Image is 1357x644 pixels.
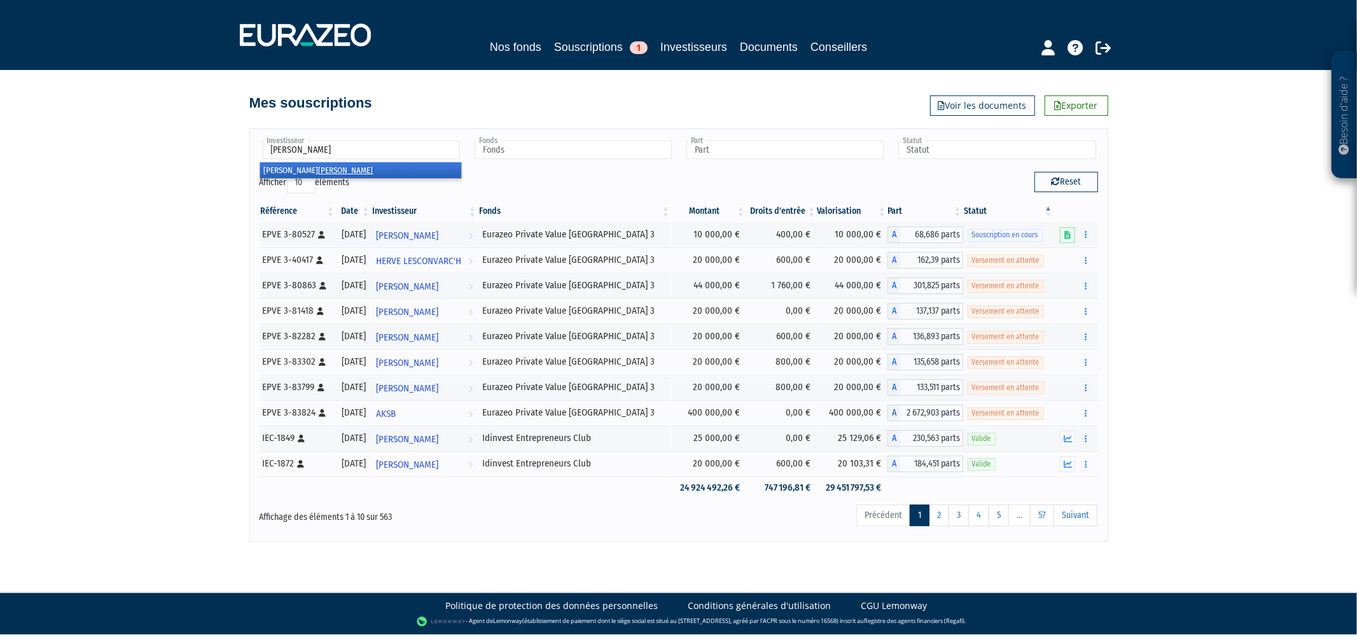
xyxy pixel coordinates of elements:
[887,200,963,222] th: Part: activer pour trier la colonne par ordre croissant
[817,426,887,451] td: 25 129,06 €
[319,231,326,239] i: [Français] Personne physique
[746,324,817,349] td: 600,00 €
[376,428,438,451] span: [PERSON_NAME]
[671,200,746,222] th: Montant: activer pour trier la colonne par ordre croissant
[468,249,473,273] i: Voir l'investisseur
[929,505,949,526] a: 2
[287,172,316,193] select: Afficheréléments
[900,379,963,396] span: 133,511 parts
[910,505,929,526] a: 1
[671,375,746,400] td: 20 000,00 €
[746,451,817,477] td: 600,00 €
[671,324,746,349] td: 20 000,00 €
[468,402,473,426] i: Voir l'investisseur
[811,38,867,56] a: Conseillers
[240,24,371,46] img: 1732889491-logotype_eurazeo_blanc_rvb.png
[671,273,746,298] td: 44 000,00 €
[746,222,817,248] td: 400,00 €
[817,273,887,298] td: 44 000,00 €
[446,599,658,612] a: Politique de protection des données personnelles
[887,328,900,345] span: A
[482,253,667,267] div: Eurazeo Private Value [GEOGRAPHIC_DATA] 3
[482,406,667,419] div: Eurazeo Private Value [GEOGRAPHIC_DATA] 3
[630,41,648,54] span: 1
[900,354,963,370] span: 135,658 parts
[468,377,473,400] i: Voir l'investisseur
[468,453,473,477] i: Voir l'investisseur
[376,377,438,400] span: [PERSON_NAME]
[671,451,746,477] td: 20 000,00 €
[1045,95,1108,116] a: Exporter
[660,38,727,56] a: Investisseurs
[746,298,817,324] td: 0,00 €
[371,248,477,273] a: HERVE LESCONVARC'H
[900,252,963,269] span: 162,39 parts
[746,200,817,222] th: Droits d'entrée: activer pour trier la colonne par ordre croissant
[490,38,541,56] a: Nos fonds
[671,298,746,324] td: 20 000,00 €
[482,381,667,394] div: Eurazeo Private Value [GEOGRAPHIC_DATA] 3
[900,328,963,345] span: 136,893 parts
[482,431,667,445] div: Idinvest Entrepreneurs Club
[887,277,963,294] div: A - Eurazeo Private Value Europe 3
[671,349,746,375] td: 20 000,00 €
[671,222,746,248] td: 10 000,00 €
[340,381,366,394] div: [DATE]
[371,451,477,477] a: [PERSON_NAME]
[746,375,817,400] td: 800,00 €
[887,379,963,396] div: A - Eurazeo Private Value Europe 3
[263,330,332,343] div: EPVE 3-82282
[671,248,746,273] td: 20 000,00 €
[746,477,817,499] td: 747 196,81 €
[887,277,900,294] span: A
[340,355,366,368] div: [DATE]
[263,457,332,470] div: IEC-1872
[887,303,963,319] div: A - Eurazeo Private Value Europe 3
[963,200,1054,222] th: Statut : activer pour trier la colonne par ordre d&eacute;croissant
[968,382,1044,394] span: Versement en attente
[482,279,667,292] div: Eurazeo Private Value [GEOGRAPHIC_DATA] 3
[263,279,332,292] div: EPVE 3-80863
[930,95,1035,116] a: Voir les documents
[320,282,327,290] i: [Français] Personne physique
[817,400,887,426] td: 400 000,00 €
[371,222,477,248] a: [PERSON_NAME]
[887,456,963,472] div: A - Idinvest Entrepreneurs Club
[817,477,887,499] td: 29 451 797,53 €
[887,405,963,421] div: A - Eurazeo Private Value Europe 3
[1030,505,1054,526] a: 57
[864,617,964,625] a: Registre des agents financiers (Regafi)
[968,305,1044,318] span: Versement en attente
[468,275,473,298] i: Voir l'investisseur
[817,375,887,400] td: 20 000,00 €
[968,356,1044,368] span: Versement en attente
[887,430,963,447] div: A - Idinvest Entrepreneurs Club
[817,222,887,248] td: 10 000,00 €
[968,505,989,526] a: 4
[887,227,900,243] span: A
[376,300,438,324] span: [PERSON_NAME]
[482,355,667,368] div: Eurazeo Private Value [GEOGRAPHIC_DATA] 3
[319,333,326,340] i: [Français] Personne physique
[376,249,461,273] span: HERVE LESCONVARC'H
[746,349,817,375] td: 800,00 €
[468,224,473,248] i: Voir l'investisseur
[468,428,473,451] i: Voir l'investisseur
[746,426,817,451] td: 0,00 €
[263,253,332,267] div: EPVE 3-40417
[336,200,371,222] th: Date: activer pour trier la colonne par ordre croissant
[482,457,667,470] div: Idinvest Entrepreneurs Club
[817,324,887,349] td: 20 000,00 €
[968,458,996,470] span: Valide
[968,280,1044,292] span: Versement en attente
[376,351,438,375] span: [PERSON_NAME]
[317,307,324,315] i: [Français] Personne physique
[319,358,326,366] i: [Français] Personne physique
[468,351,473,375] i: Voir l'investisseur
[887,354,963,370] div: A - Eurazeo Private Value Europe 3
[376,326,438,349] span: [PERSON_NAME]
[263,406,332,419] div: EPVE 3-83824
[671,400,746,426] td: 400 000,00 €
[340,406,366,419] div: [DATE]
[887,456,900,472] span: A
